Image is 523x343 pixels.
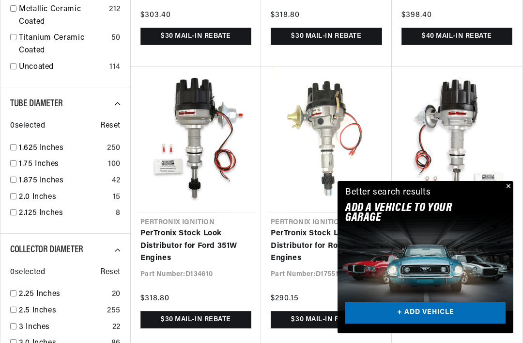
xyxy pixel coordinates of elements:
span: Reset [100,120,121,132]
a: PerTronix Stock Look Distributor for Rover V8 Engines [271,228,382,265]
a: Titanium Ceramic Coated [19,32,108,57]
div: 250 [107,142,121,155]
div: 8 [116,207,121,220]
a: 2.5 Inches [19,305,103,317]
div: 50 [111,32,121,45]
a: 2.0 Inches [19,191,109,204]
div: 212 [109,3,121,16]
span: Collector Diameter [10,245,83,255]
h2: Add A VEHICLE to your garage [345,203,481,223]
span: 0 selected [10,120,45,132]
div: 100 [108,158,121,171]
div: 20 [112,288,121,301]
a: 2.25 Inches [19,288,108,301]
a: Metallic Ceramic Coated [19,3,105,28]
a: 1.875 Inches [19,175,108,187]
span: 0 selected [10,266,45,279]
a: 3 Inches [19,321,108,334]
div: 114 [109,61,121,74]
a: + ADD VEHICLE [345,302,506,324]
div: 255 [107,305,121,317]
div: 42 [112,175,121,187]
a: 2.125 Inches [19,207,112,220]
div: Better search results [345,186,431,200]
a: 1.625 Inches [19,142,103,155]
a: Uncoated [19,61,106,74]
div: 15 [113,191,121,204]
a: PerTronix Stock Look Distributor for Ford 351W Engines [140,228,251,265]
a: 1.75 Inches [19,158,104,171]
span: Reset [100,266,121,279]
button: Close [502,181,513,193]
div: 22 [112,321,121,334]
span: Tube Diameter [10,99,63,109]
